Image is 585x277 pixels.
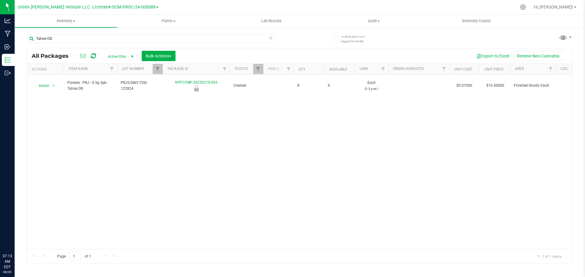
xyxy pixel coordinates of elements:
[449,74,480,97] td: $0.01000
[328,83,351,88] span: 0
[3,270,12,274] p: 08/20
[162,85,231,92] div: Retain Sample
[70,252,81,261] input: 1
[146,54,172,58] span: Bulk Actions
[513,51,563,61] button: Receive Non-Cannabis
[27,34,276,43] input: Search Package ID, Item Name, SKU, Lot or Part Number...
[253,64,263,74] a: Filter
[263,64,294,74] th: Has COA
[153,64,163,74] a: Filter
[220,64,230,74] a: Filter
[18,5,156,10] span: Green [PERSON_NAME] Venture LLC. License#:OCM-PROC-24-000089
[107,64,117,74] a: Filter
[235,67,248,71] a: Status
[299,67,305,71] a: Qty
[5,31,11,37] inline-svg: Manufacturing
[253,18,290,24] span: Lab Results
[472,51,513,61] button: Export to Excel
[6,228,24,247] iframe: Resource center
[483,81,507,90] span: $16.50000
[15,15,117,27] a: Inventory
[5,57,11,63] inline-svg: Inventory
[358,80,385,92] span: Each
[118,18,220,24] span: Plants
[142,51,175,61] button: Bulk Actions
[32,53,75,59] span: All Packages
[378,64,388,74] a: Filter
[220,15,323,27] a: Lab Results
[175,80,218,85] a: NYFCCMF-20250218-005
[323,18,425,24] span: Audit
[484,67,504,71] a: Unit Price
[268,34,273,42] span: Clear
[519,4,527,10] div: Manage settings
[5,18,11,24] inline-svg: Analytics
[5,70,11,76] inline-svg: Outbound
[15,18,117,24] span: Inventory
[52,252,96,261] span: Page of 1
[341,34,372,43] span: Include items not tagged for facility
[534,5,573,9] span: Hi, [PERSON_NAME]!
[121,80,159,92] span: PRJ5-GWV-TOG-122824
[117,15,220,27] a: Plants
[67,80,113,92] span: Florette - PRJ - 0.5g 5pk - Tahoe OG
[454,18,499,24] span: Inventory Counts
[33,81,50,90] span: Action
[297,83,321,88] span: 8
[32,67,61,71] div: Actions
[454,67,472,71] a: Unit Cost
[358,86,385,92] p: (2.5 g ea.)
[360,67,367,71] a: UOM
[122,67,144,71] a: Lot Number
[69,67,88,71] a: Item Name
[5,44,11,50] inline-svg: Inbound
[168,67,188,71] a: Package ID
[393,67,424,71] a: Origin Harvests
[284,64,294,74] a: Filter
[532,252,566,261] span: 1 - 1 of 1 items
[546,64,556,74] a: Filter
[425,15,528,27] a: Inventory Counts
[323,15,425,27] a: Audit
[329,67,347,71] a: Available
[50,81,58,90] span: select
[233,83,260,88] span: Created
[515,67,524,71] a: Area
[561,67,578,71] a: Location
[3,253,12,270] p: 07:13 AM EDT
[514,83,552,88] span: Finished Goods Vault
[439,64,449,74] a: Filter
